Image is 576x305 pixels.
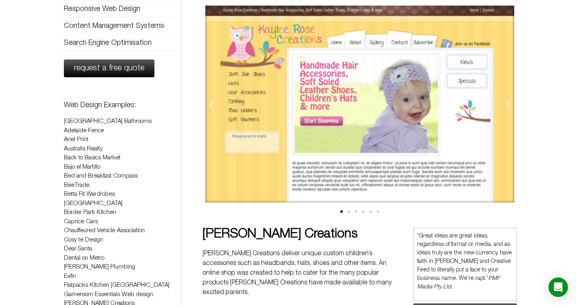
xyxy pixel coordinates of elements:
span: Go to slide 1 [340,210,343,213]
a: Border Park Kitchen [64,210,116,215]
a: Dear Santa [64,246,92,252]
span: Go to slide 4 [362,210,365,213]
span: Go to slide 6 [377,210,379,213]
a: Content Management Systems [58,18,182,34]
a: [GEOGRAPHIC_DATA] [64,201,122,206]
img: slider-krc1 [203,3,517,205]
span: Go to slide 5 [369,210,372,213]
a: [PERSON_NAME] Plumbing [64,264,135,270]
a: Cosy te Design [64,237,103,243]
div: Domain: [DOMAIN_NAME] [21,21,89,28]
div: Image Carousel [203,3,517,220]
h3: Web Design Examples: [64,102,176,109]
em: PMF Media Pty Ltd. [417,276,500,290]
a: request a free quote [64,59,154,77]
a: Caprice Cars [64,219,98,225]
a: Back to Basics Market [64,155,120,161]
div: Domain Overview [31,48,72,53]
div: Open Intercom Messenger [549,277,568,297]
h2: [PERSON_NAME] Creations [203,228,401,241]
a: Exfin [64,273,76,279]
div: v 4.0.25 [23,13,40,19]
img: logo_orange.svg [13,13,19,19]
a: Chauffeured Vehicle Association [64,228,145,233]
a: BeeTrade [64,182,89,188]
div: 1 / 6 [203,3,517,208]
div: Next slide [503,100,513,110]
div: Previous slide [207,100,217,110]
img: tab_keywords_by_traffic_grey.svg [80,47,87,53]
a: [GEOGRAPHIC_DATA] Bathrooms [64,119,152,124]
span: Go to slide 2 [348,210,350,213]
a: Search Engine Optimisation [58,35,182,51]
div: Keywords by Traffic [89,48,136,53]
span: request a free quote [74,64,144,72]
a: Bed and Breakfast Compass [64,173,138,179]
span: Go to slide 3 [355,210,357,213]
a: Betta Fit Wardrobes [64,191,115,197]
a: Ariel Print [64,137,89,142]
a: Responsive Web Design [58,1,182,17]
p: [PERSON_NAME] Creations deliver unique custom children’s accessories such as headbands, hats, sho... [203,249,401,297]
a: Gameroom Essentials Web design [64,292,153,297]
a: Adelaide Fence [64,128,104,133]
a: Australis Realty [64,146,103,152]
a: Bajo el Martillo [64,164,100,170]
p: “Great ideas are great ideas, regardless of format or media, and as ideas truly are the new curre... [417,232,513,291]
img: tab_domain_overview_orange.svg [22,47,28,53]
a: Dental on Metro [64,255,104,261]
a: Flatpacks Kitchen [GEOGRAPHIC_DATA] [64,282,169,288]
img: website_grey.svg [13,21,19,28]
